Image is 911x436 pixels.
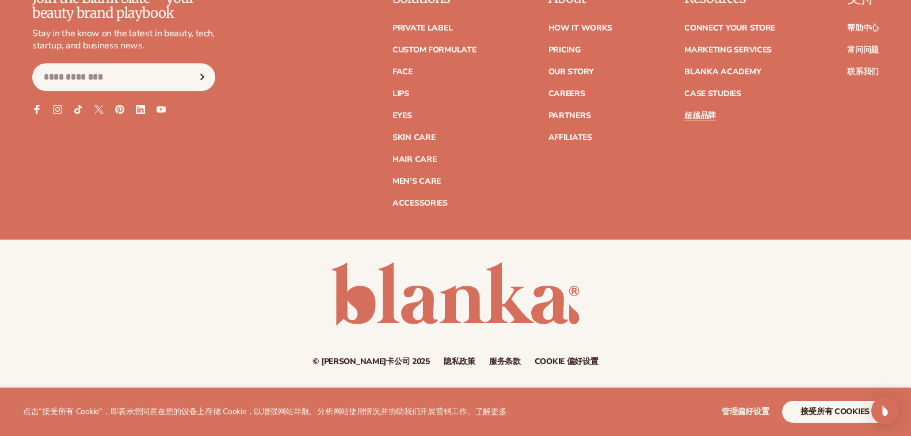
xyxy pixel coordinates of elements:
a: 了解更多 [475,406,507,417]
font: 联系我们 [847,66,879,77]
font: 管理偏好设置 [722,406,769,417]
a: Accessories [392,199,448,207]
a: 联系我们 [847,68,879,76]
a: 常问问题 [847,46,879,54]
a: Face [392,68,413,76]
div: Open Intercom Messenger [871,397,899,424]
a: Pricing [548,46,581,54]
button: 管理偏好设置 [722,401,769,423]
a: Hair Care [392,156,436,164]
p: Stay in the know on the latest in beauty, tech, startup, and business news. [32,28,215,52]
a: Partners [548,112,591,120]
font: © [PERSON_NAME]卡公司 2025 [312,356,430,367]
a: Cookie 偏好设置 [535,358,599,366]
a: 隐私政策 [444,358,475,366]
a: Connect your store [684,24,775,32]
a: Skin Care [392,134,435,142]
font: 接受所有 cookies [801,406,870,417]
button: Subscribe [189,63,215,91]
a: Careers [548,90,585,98]
a: Custom formulate [392,46,477,54]
a: Case Studies [684,90,741,98]
a: 超越品牌 [684,112,716,120]
a: Men's Care [392,177,441,185]
a: Private label [392,24,452,32]
a: 帮助中心 [847,24,879,32]
a: Eyes [392,112,412,120]
a: Affiliates [548,134,592,142]
a: Our Story [548,68,594,76]
a: Marketing services [684,46,772,54]
font: Cookie 偏好设置 [535,356,599,367]
font: 服务条款 [489,356,521,367]
a: How It Works [548,24,613,32]
font: 隐私政策 [444,356,475,367]
font: 超越品牌 [684,110,716,121]
a: 服务条款 [489,358,521,366]
a: Lips [392,90,409,98]
font: 常问问题 [847,44,879,55]
a: Blanka Academy [684,68,761,76]
button: 接受所有 cookies [782,401,888,423]
font: 点击“接受所有 Cookie”，即表示您同意在您的设备上存储 Cookie，以增强网站导航、分析网站使用情况并协助我们开展营销工作。 [23,406,475,417]
font: 帮助中心 [847,22,879,33]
